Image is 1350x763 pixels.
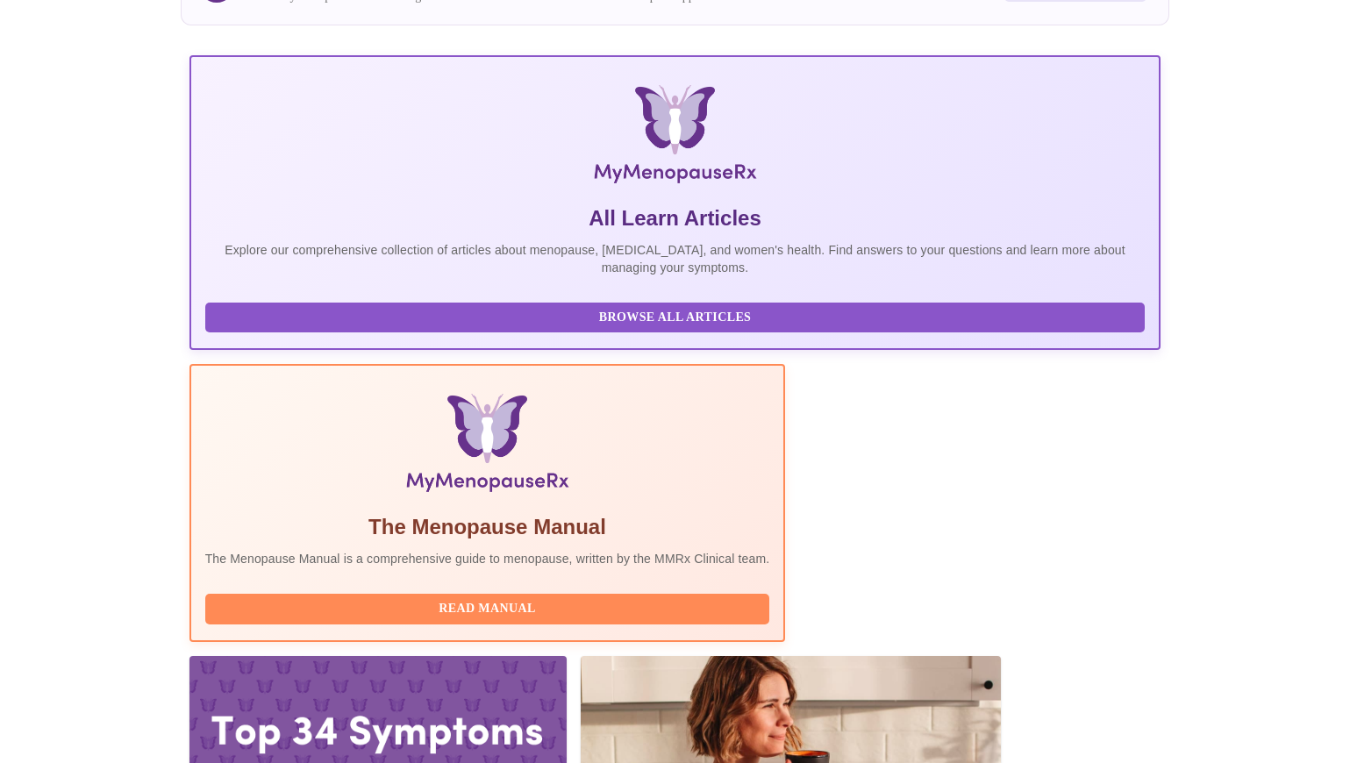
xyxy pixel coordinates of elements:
a: Read Manual [205,600,775,615]
h5: All Learn Articles [205,204,1146,232]
button: Read Manual [205,594,770,624]
p: The Menopause Manual is a comprehensive guide to menopause, written by the MMRx Clinical team. [205,550,770,567]
img: MyMenopauseRx Logo [351,85,999,190]
span: Browse All Articles [223,307,1128,329]
span: Read Manual [223,598,753,620]
p: Explore our comprehensive collection of articles about menopause, [MEDICAL_DATA], and women's hea... [205,241,1146,276]
img: Menopause Manual [295,394,680,499]
button: Browse All Articles [205,303,1146,333]
a: Browse All Articles [205,309,1150,324]
h5: The Menopause Manual [205,513,770,541]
